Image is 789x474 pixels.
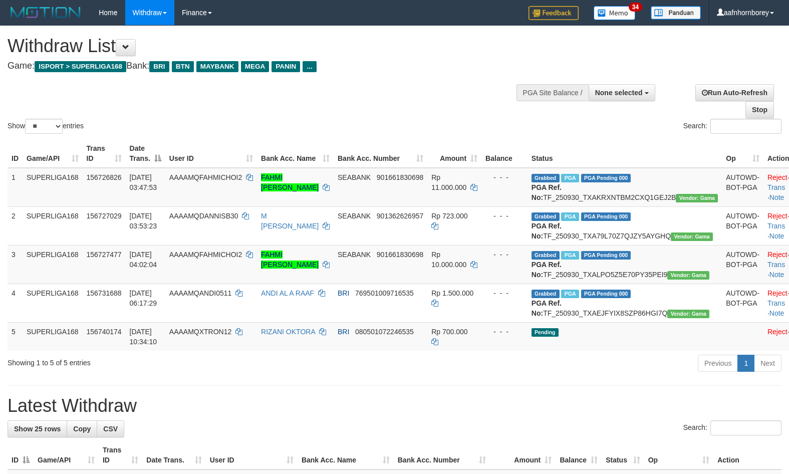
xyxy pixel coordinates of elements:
[355,289,414,297] span: Copy 769501009716535 to clipboard
[528,245,722,284] td: TF_250930_TXALPO5Z5E70PY35PEI9
[581,212,631,221] span: PGA Pending
[532,183,562,201] b: PGA Ref. No:
[130,289,157,307] span: [DATE] 06:17:29
[629,3,642,12] span: 34
[338,289,349,297] span: BRI
[149,61,169,72] span: BRI
[767,212,787,220] a: Reject
[97,420,124,437] a: CSV
[589,84,655,101] button: None selected
[8,284,23,322] td: 4
[481,139,528,168] th: Balance
[8,322,23,351] td: 5
[556,441,602,469] th: Balance: activate to sort column ascending
[529,6,579,20] img: Feedback.jpg
[130,328,157,346] span: [DATE] 10:34:10
[338,251,371,259] span: SEABANK
[14,425,61,433] span: Show 25 rows
[8,420,67,437] a: Show 25 rows
[532,174,560,182] span: Grabbed
[8,36,516,56] h1: Withdraw List
[485,250,523,260] div: - - -
[23,322,83,351] td: SUPERLIGA168
[745,101,774,118] a: Stop
[338,328,349,336] span: BRI
[581,251,631,260] span: PGA Pending
[532,212,560,221] span: Grabbed
[87,289,122,297] span: 156731688
[261,328,315,336] a: RIZANI OKTORA
[695,84,774,101] a: Run Auto-Refresh
[528,139,722,168] th: Status
[431,328,467,336] span: Rp 700.000
[595,89,643,97] span: None selected
[172,61,194,72] span: BTN
[561,251,579,260] span: Marked by aafandaneth
[169,328,231,336] span: AAAAMQXTRON12
[67,420,97,437] a: Copy
[722,284,763,322] td: AUTOWD-BOT-PGA
[532,251,560,260] span: Grabbed
[767,289,787,297] a: Reject
[767,173,787,181] a: Reject
[769,232,784,240] a: Note
[130,212,157,230] span: [DATE] 03:53:23
[103,425,118,433] span: CSV
[261,212,319,230] a: M [PERSON_NAME]
[261,251,319,269] a: FAHMI [PERSON_NAME]
[87,251,122,259] span: 156727477
[485,288,523,298] div: - - -
[338,212,371,220] span: SEABANK
[169,173,242,181] span: AAAAMQFAHMICHOI2
[334,139,427,168] th: Bank Acc. Number: activate to sort column ascending
[485,211,523,221] div: - - -
[683,420,781,435] label: Search:
[8,441,34,469] th: ID: activate to sort column descending
[528,168,722,207] td: TF_250930_TXAKRXNTBM2CXQ1GEJ2B
[710,420,781,435] input: Search:
[431,173,466,191] span: Rp 11.000.000
[206,441,298,469] th: User ID: activate to sort column ascending
[769,271,784,279] a: Note
[338,173,371,181] span: SEABANK
[87,328,122,336] span: 156740174
[99,441,142,469] th: Trans ID: activate to sort column ascending
[8,5,84,20] img: MOTION_logo.png
[35,61,126,72] span: ISPORT > SUPERLIGA168
[23,206,83,245] td: SUPERLIGA168
[8,245,23,284] td: 3
[83,139,126,168] th: Trans ID: activate to sort column ascending
[594,6,636,20] img: Button%20Memo.svg
[485,327,523,337] div: - - -
[298,441,394,469] th: Bank Acc. Name: activate to sort column ascending
[485,172,523,182] div: - - -
[34,441,99,469] th: Game/API: activate to sort column ascending
[671,232,713,241] span: Vendor URL: https://trx31.1velocity.biz
[377,173,423,181] span: Copy 901661830698 to clipboard
[8,139,23,168] th: ID
[532,261,562,279] b: PGA Ref. No:
[257,139,334,168] th: Bank Acc. Name: activate to sort column ascending
[561,212,579,221] span: Marked by aafandaneth
[169,289,232,297] span: AAAAMQANDI0511
[303,61,316,72] span: ...
[722,206,763,245] td: AUTOWD-BOT-PGA
[651,6,701,20] img: panduan.png
[73,425,91,433] span: Copy
[87,173,122,181] span: 156726826
[8,119,84,134] label: Show entries
[377,251,423,259] span: Copy 901661830698 to clipboard
[169,251,242,259] span: AAAAMQFAHMICHOI2
[261,173,319,191] a: FAHMI [PERSON_NAME]
[713,441,781,469] th: Action
[532,290,560,298] span: Grabbed
[23,168,83,207] td: SUPERLIGA168
[261,289,314,297] a: ANDI AL A RAAF
[769,193,784,201] a: Note
[683,119,781,134] label: Search:
[130,173,157,191] span: [DATE] 03:47:53
[23,139,83,168] th: Game/API: activate to sort column ascending
[431,251,466,269] span: Rp 10.000.000
[394,441,490,469] th: Bank Acc. Number: activate to sort column ascending
[532,328,559,337] span: Pending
